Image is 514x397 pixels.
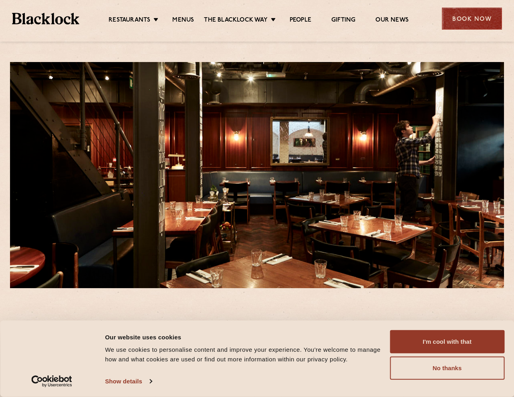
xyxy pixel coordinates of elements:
a: Menus [172,16,194,25]
a: The Blacklock Way [204,16,267,25]
button: No thanks [390,357,504,380]
div: Our website uses cookies [105,332,381,342]
img: BL_Textured_Logo-footer-cropped.svg [12,13,79,24]
div: We use cookies to personalise content and improve your experience. You're welcome to manage how a... [105,345,381,364]
button: I'm cool with that [390,330,504,353]
a: People [290,16,311,25]
div: Book Now [442,8,502,30]
a: Usercentrics Cookiebot - opens in a new window [17,375,87,387]
a: Restaurants [109,16,150,25]
a: Show details [105,375,151,387]
a: Gifting [331,16,355,25]
a: Our News [375,16,409,25]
